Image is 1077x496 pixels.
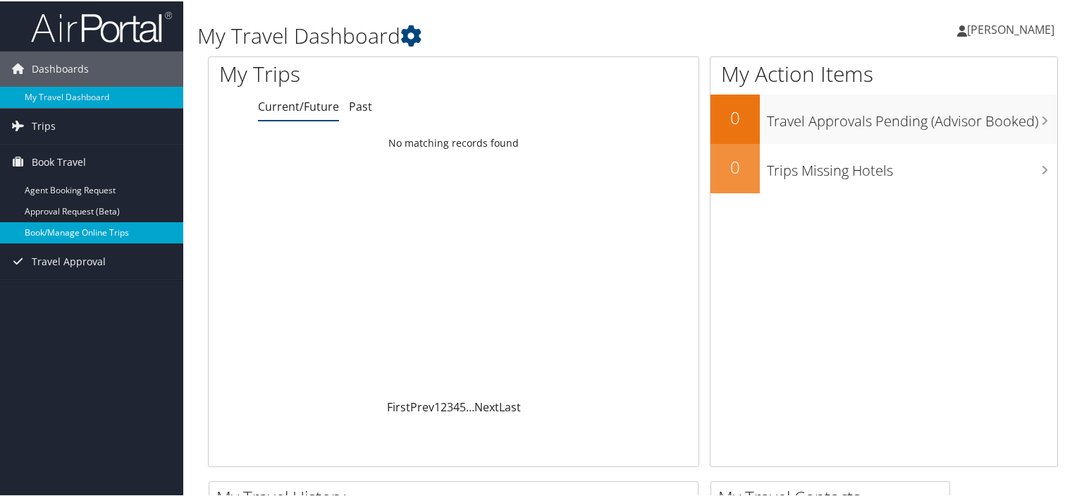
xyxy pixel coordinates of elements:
[767,152,1057,179] h3: Trips Missing Hotels
[31,9,172,42] img: airportal-logo.png
[410,398,434,413] a: Prev
[32,50,89,85] span: Dashboards
[258,97,339,113] a: Current/Future
[349,97,372,113] a: Past
[460,398,466,413] a: 5
[710,154,760,178] h2: 0
[499,398,521,413] a: Last
[967,20,1054,36] span: [PERSON_NAME]
[32,243,106,278] span: Travel Approval
[710,143,1057,192] a: 0Trips Missing Hotels
[32,143,86,179] span: Book Travel
[957,7,1069,49] a: [PERSON_NAME]
[219,58,484,87] h1: My Trips
[447,398,453,413] a: 3
[209,129,698,155] td: No matching records found
[710,104,760,128] h2: 0
[32,107,56,143] span: Trips
[441,398,447,413] a: 2
[453,398,460,413] a: 4
[387,398,410,413] a: First
[474,398,499,413] a: Next
[466,398,474,413] span: …
[434,398,441,413] a: 1
[197,20,778,49] h1: My Travel Dashboard
[767,103,1057,130] h3: Travel Approvals Pending (Advisor Booked)
[710,58,1057,87] h1: My Action Items
[710,93,1057,143] a: 0Travel Approvals Pending (Advisor Booked)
